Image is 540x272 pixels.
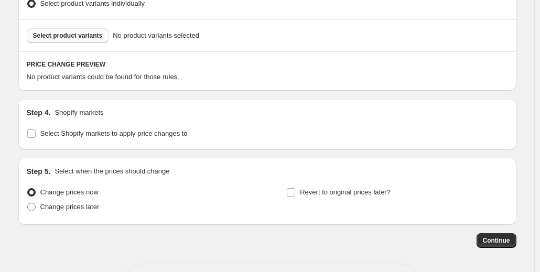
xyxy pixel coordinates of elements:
span: No product variants could be found for those rules. [27,73,179,81]
span: Select product variants [33,31,103,40]
button: Select product variants [27,28,109,43]
h2: Step 4. [27,107,51,118]
span: Revert to original prices later? [300,188,391,196]
h2: Step 5. [27,166,51,177]
span: Select Shopify markets to apply price changes to [40,129,188,137]
h6: PRICE CHANGE PREVIEW [27,60,508,69]
span: Change prices now [40,188,99,196]
span: Continue [483,236,510,245]
button: Continue [477,233,516,248]
span: No product variants selected [113,30,199,41]
span: Change prices later [40,203,100,211]
p: Shopify markets [55,107,103,118]
p: Select when the prices should change [55,166,169,177]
